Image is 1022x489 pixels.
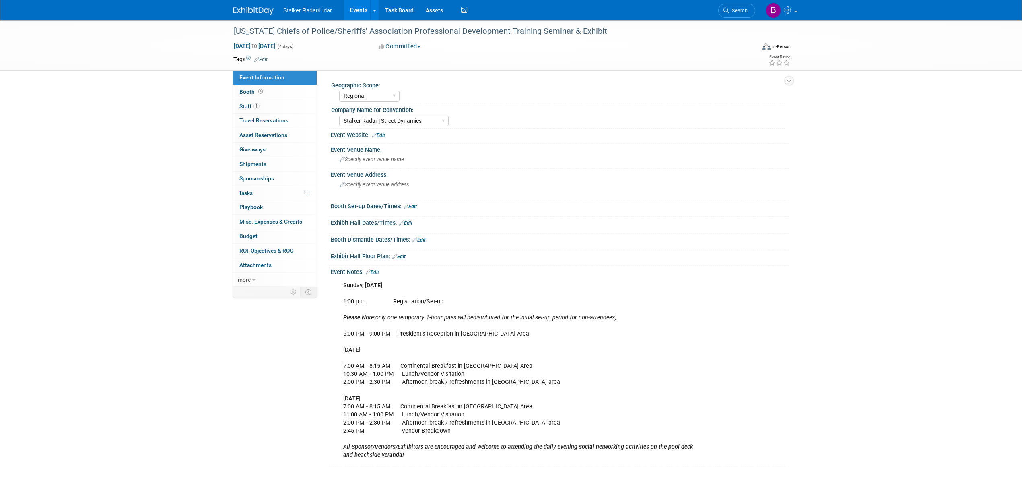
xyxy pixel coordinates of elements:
a: Attachments [233,258,317,272]
div: Event Notes: [331,266,789,276]
b: All Sponsor/Vendors/Exhibitors are encouraged and welcome to attending the daily evening social n... [343,443,693,458]
td: Personalize Event Tab Strip [286,287,301,297]
div: In-Person [772,44,791,50]
span: Shipments [239,161,266,167]
a: Staff1 [233,99,317,114]
a: Sponsorships [233,172,317,186]
b: unday, [DATE] [347,282,382,289]
a: more [233,273,317,287]
b: [DATE] [343,395,361,402]
img: Brooke Journet [766,3,781,18]
span: 1 [253,103,260,109]
span: to [251,43,258,49]
a: Misc. Expenses & Credits [233,215,317,229]
b: [DATE] [343,346,361,353]
a: Asset Reservations [233,128,317,142]
div: Exhibit Hall Dates/Times: [331,217,789,227]
div: 1:00 p.m. Registration/Set-up 6:00 PM - 9:00 PM President's Reception in [GEOGRAPHIC_DATA] Area 7... [338,278,700,464]
span: Attachments [239,262,272,268]
a: Booth [233,85,317,99]
i: only one temporary 1-hour pass will be [343,314,473,321]
a: Search [718,4,755,18]
span: Sponsorships [239,175,274,182]
span: Misc. Expenses & Credits [239,218,302,225]
div: Exhibit Hall Floor Plan: [331,250,789,261]
a: Event Information [233,70,317,85]
a: Tasks [233,186,317,200]
a: Playbook [233,200,317,214]
a: Edit [372,133,385,138]
span: Specify event venue name [340,156,404,162]
span: Travel Reservations [239,117,288,124]
td: Toggle Event Tabs [301,287,317,297]
div: Event Rating [769,55,790,59]
img: Format-Inperson.png [762,43,771,50]
span: Budget [239,233,258,239]
span: Asset Reservations [239,132,287,138]
span: Event Information [239,74,284,81]
a: Edit [254,57,268,62]
div: Event Venue Name: [331,144,789,154]
span: more [238,276,251,283]
a: Edit [392,254,406,259]
div: Booth Set-up Dates/Times: [331,200,789,211]
span: Specify event venue address [340,182,409,188]
a: Edit [412,237,426,243]
a: Budget [233,229,317,243]
div: Geographic Scope: [331,79,785,89]
a: ROI, Objectives & ROO [233,244,317,258]
a: Shipments [233,157,317,171]
div: [US_STATE] Chiefs of Police/Sheriffs' Association Professional Development Training Seminar & Exh... [231,24,743,39]
span: (4 days) [277,44,294,49]
span: [DATE] [DATE] [233,42,276,50]
span: Giveaways [239,146,266,153]
div: Company Name for Convention: [331,104,785,114]
span: Tasks [239,190,253,196]
a: Giveaways [233,143,317,157]
a: Edit [399,220,412,226]
div: Event Venue Address: [331,169,789,179]
div: Event Website: [331,129,789,139]
b: Please Note: [343,314,375,321]
span: Booth not reserved yet [257,89,264,95]
a: Edit [366,269,379,275]
b: S [343,282,347,289]
i: distributed for the initial set-up period for non-attendees) [473,314,617,321]
a: Travel Reservations [233,114,317,128]
span: Stalker Radar/Lidar [283,7,332,14]
span: Playbook [239,204,263,210]
img: ExhibitDay [233,7,274,15]
td: Tags [233,55,268,63]
button: Committed [376,42,424,51]
span: Staff [239,103,260,110]
div: Booth Dismantle Dates/Times: [331,234,789,244]
div: Event Format [708,42,791,54]
span: Booth [239,89,264,95]
span: ROI, Objectives & ROO [239,247,293,254]
a: Edit [404,204,417,209]
span: Search [729,8,748,14]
